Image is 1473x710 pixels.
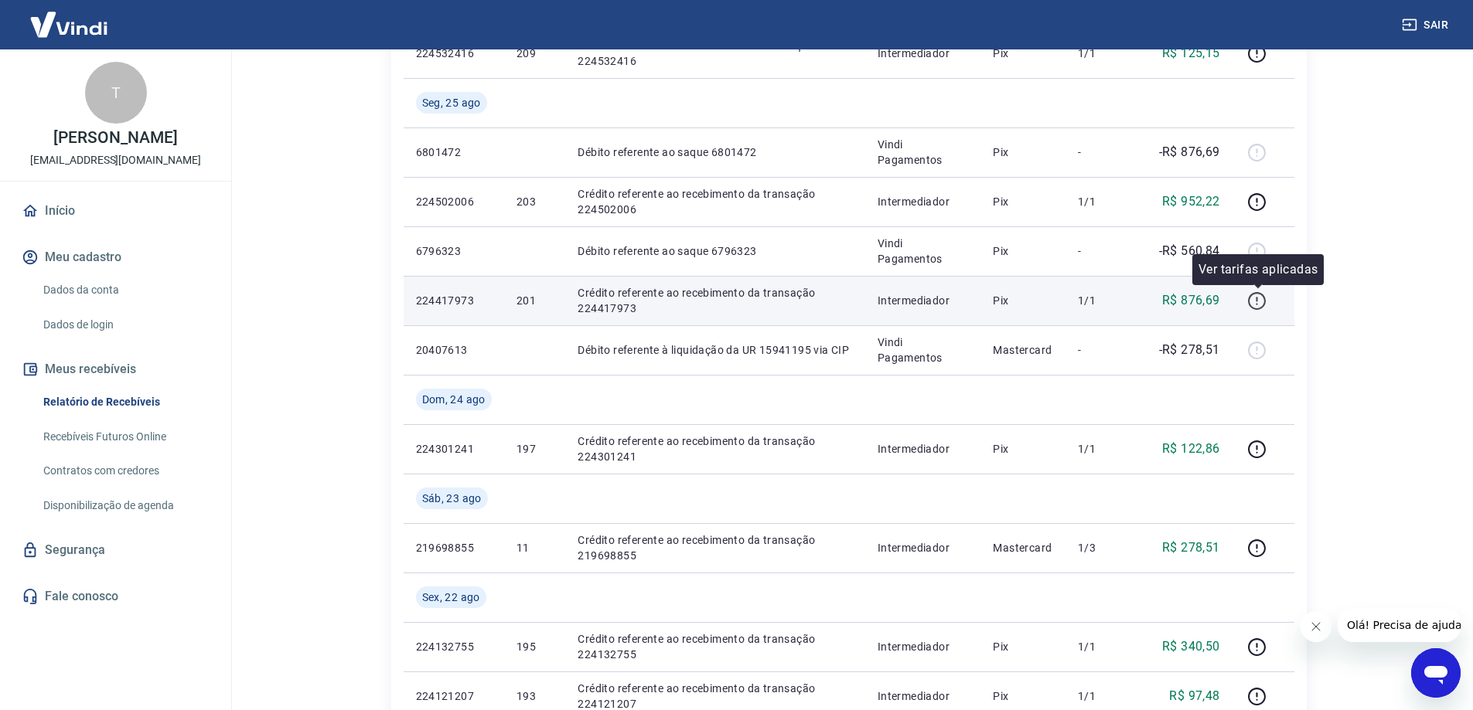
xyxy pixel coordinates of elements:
button: Meu cadastro [19,240,213,274]
span: Sex, 22 ago [422,589,480,605]
p: 193 [517,688,553,704]
p: Mastercard [993,540,1053,555]
button: Sair [1399,11,1454,39]
p: 1/1 [1078,293,1124,308]
p: 219698855 [416,540,492,555]
p: [PERSON_NAME] [53,130,177,146]
p: Crédito referente ao recebimento da transação 224132755 [578,631,853,662]
p: Débito referente à liquidação da UR 15941195 via CIP [578,342,853,358]
p: Ver tarifas aplicadas [1199,260,1318,279]
p: Intermediador [878,688,969,704]
p: 224132755 [416,639,492,654]
p: R$ 122,86 [1162,440,1220,458]
p: - [1078,342,1124,358]
p: Intermediador [878,194,969,209]
p: Pix [993,293,1053,308]
div: T [85,62,147,124]
p: Crédito referente ao recebimento da transação 224417973 [578,285,853,316]
p: Pix [993,144,1053,160]
a: Recebíveis Futuros Online [37,421,213,453]
a: Contratos com credores [37,455,213,487]
p: 1/1 [1078,441,1124,457]
p: Pix [993,441,1053,457]
p: R$ 97,48 [1169,687,1219,705]
p: Crédito referente ao recebimento da transação 219698855 [578,532,853,563]
p: Intermediador [878,639,969,654]
p: 6801472 [416,144,492,160]
p: R$ 278,51 [1162,538,1220,557]
p: 20407613 [416,342,492,358]
p: 1/1 [1078,639,1124,654]
iframe: Mensagem da empresa [1338,608,1461,642]
a: Fale conosco [19,579,213,613]
p: 203 [517,194,553,209]
p: Intermediador [878,441,969,457]
span: Olá! Precisa de ajuda? [9,11,130,23]
p: 224121207 [416,688,492,704]
p: Intermediador [878,540,969,555]
p: 224502006 [416,194,492,209]
p: Vindi Pagamentos [878,236,969,267]
p: 1/1 [1078,194,1124,209]
p: Pix [993,639,1053,654]
p: 11 [517,540,553,555]
p: Vindi Pagamentos [878,137,969,168]
a: Dados da conta [37,274,213,306]
p: Pix [993,688,1053,704]
p: 224301241 [416,441,492,457]
p: R$ 340,50 [1162,637,1220,656]
a: Relatório de Recebíveis [37,386,213,418]
p: Crédito referente ao recebimento da transação 224502006 [578,186,853,217]
a: Disponibilização de agenda [37,490,213,521]
p: 1/1 [1078,46,1124,61]
a: Dados de login [37,309,213,341]
p: [EMAIL_ADDRESS][DOMAIN_NAME] [30,152,201,168]
p: 197 [517,441,553,457]
p: -R$ 560,84 [1159,242,1220,260]
p: Débito referente ao saque 6796323 [578,243,853,259]
p: 1/3 [1078,540,1124,555]
p: -R$ 278,51 [1159,341,1220,359]
p: Vindi Pagamentos [878,335,969,365]
iframe: Botão para abrir a janela de mensagens [1411,648,1461,698]
img: Vindi [19,1,119,48]
p: 195 [517,639,553,654]
p: -R$ 876,69 [1159,143,1220,161]
p: 1/1 [1078,688,1124,704]
p: R$ 876,69 [1162,291,1220,310]
p: 201 [517,293,553,308]
p: - [1078,144,1124,160]
a: Início [19,194,213,228]
p: Pix [993,46,1053,61]
span: Sáb, 23 ago [422,491,482,506]
p: Intermediador [878,46,969,61]
p: - [1078,243,1124,259]
p: R$ 952,22 [1162,192,1220,211]
p: 224417973 [416,293,492,308]
p: Crédito referente ao recebimento da transação 224532416 [578,38,853,69]
p: 224532416 [416,46,492,61]
p: Mastercard [993,342,1053,358]
p: Crédito referente ao recebimento da transação 224301241 [578,433,853,464]
p: Pix [993,194,1053,209]
a: Segurança [19,533,213,567]
p: Débito referente ao saque 6801472 [578,144,853,160]
button: Meus recebíveis [19,352,213,386]
span: Dom, 24 ago [422,392,486,407]
p: Intermediador [878,293,969,308]
p: 6796323 [416,243,492,259]
span: Seg, 25 ago [422,95,481,110]
iframe: Fechar mensagem [1301,611,1331,642]
p: 209 [517,46,553,61]
p: R$ 125,15 [1162,44,1220,63]
p: Pix [993,243,1053,259]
